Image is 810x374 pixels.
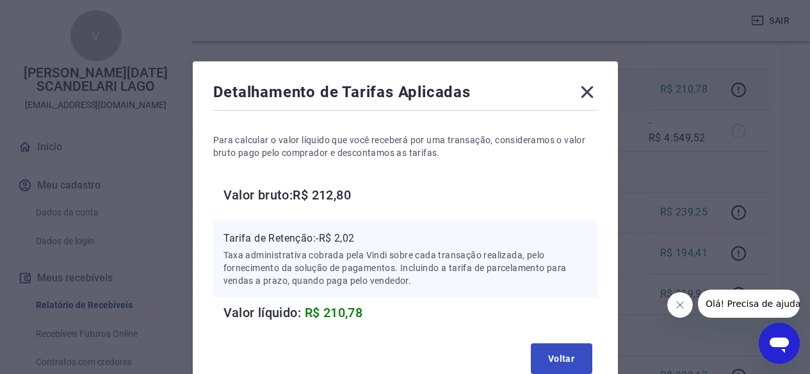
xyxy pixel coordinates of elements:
[305,305,363,320] span: R$ 210,78
[223,302,597,323] h6: Valor líquido:
[223,249,587,287] p: Taxa administrativa cobrada pela Vindi sobre cada transação realizada, pelo fornecimento da soluç...
[667,292,693,318] iframe: Fechar mensagem
[223,231,587,246] p: Tarifa de Retenção: -R$ 2,02
[213,134,597,159] p: Para calcular o valor líquido que você receberá por uma transação, consideramos o valor bruto pag...
[223,185,597,205] h6: Valor bruto: R$ 212,80
[8,9,108,19] span: Olá! Precisa de ajuda?
[213,82,597,107] div: Detalhamento de Tarifas Aplicadas
[698,290,800,318] iframe: Mensagem da empresa
[759,323,800,364] iframe: Botão para abrir a janela de mensagens
[531,343,592,374] button: Voltar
